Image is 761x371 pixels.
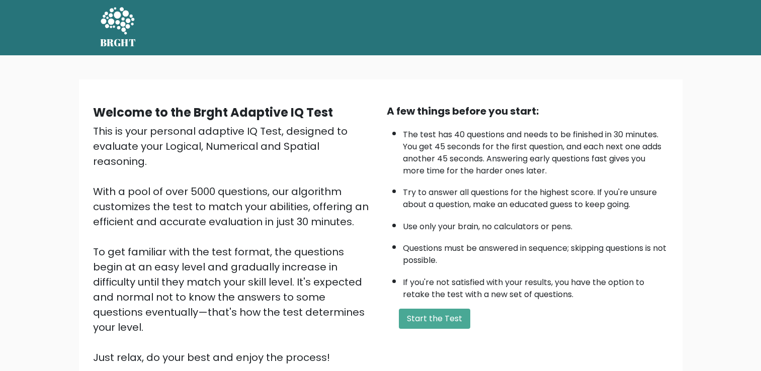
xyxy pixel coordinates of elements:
[403,181,668,211] li: Try to answer all questions for the highest score. If you're unsure about a question, make an edu...
[403,237,668,266] li: Questions must be answered in sequence; skipping questions is not possible.
[100,4,136,51] a: BRGHT
[403,271,668,301] li: If you're not satisfied with your results, you have the option to retake the test with a new set ...
[399,309,470,329] button: Start the Test
[93,104,333,121] b: Welcome to the Brght Adaptive IQ Test
[93,124,375,365] div: This is your personal adaptive IQ Test, designed to evaluate your Logical, Numerical and Spatial ...
[403,124,668,177] li: The test has 40 questions and needs to be finished in 30 minutes. You get 45 seconds for the firs...
[100,37,136,49] h5: BRGHT
[387,104,668,119] div: A few things before you start:
[403,216,668,233] li: Use only your brain, no calculators or pens.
